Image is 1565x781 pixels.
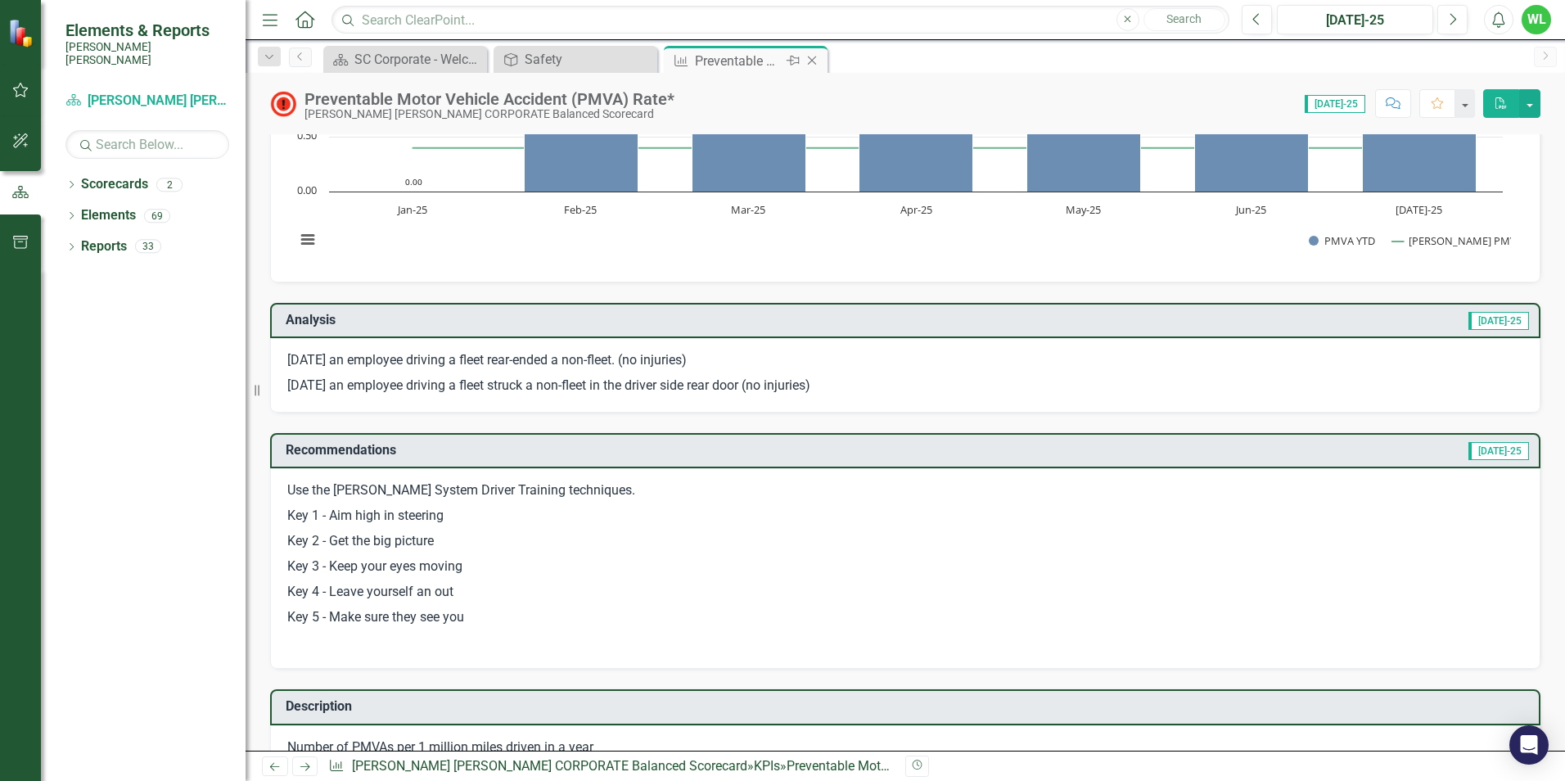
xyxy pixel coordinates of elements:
div: Preventable Motor Vehicle Accident (PMVA) Rate* [695,51,782,71]
p: Key 4 - Leave yourself an out [287,580,1523,605]
path: Mar-25, 0.81. PMVA YTD. [692,103,806,192]
span: Elements & Reports [65,20,229,40]
div: [PERSON_NAME] [PERSON_NAME] CORPORATE Balanced Scorecard [304,108,674,120]
text: May-25 [1066,202,1101,217]
h3: Description [286,699,1531,714]
text: 0.00 [405,176,422,187]
div: Preventable Motor Vehicle Accident (PMVA) Rate* [787,758,1073,774]
span: [DATE]-25 [1468,312,1529,330]
a: [PERSON_NAME] [PERSON_NAME] CORPORATE Balanced Scorecard [65,92,229,111]
p: [DATE] an employee driving a fleet struck a non-fleet in the driver side rear door (no injuries) [287,373,1523,395]
small: [PERSON_NAME] [PERSON_NAME] [65,40,229,67]
span: [DATE]-25 [1305,95,1365,113]
p: Key 3 - Keep your eyes moving [287,554,1523,580]
svg: Interactive chart [287,20,1511,265]
path: Apr-25, 0.94. PMVA YTD. [859,88,973,192]
div: Open Intercom Messenger [1509,725,1549,765]
p: Key 1 - Aim high in steering [287,503,1523,529]
div: SC Corporate - Welcome to ClearPoint [354,49,483,70]
div: 33 [135,240,161,254]
button: [DATE]-25 [1277,5,1433,34]
a: KPIs [754,758,780,774]
button: Search [1143,8,1225,31]
div: 69 [144,209,170,223]
div: Chart. Highcharts interactive chart. [287,20,1523,265]
button: Show PMVA YTD [1309,233,1375,248]
text: [DATE]-25 [1396,202,1442,217]
path: May-25, 0.96. PMVA YTD. [1027,87,1141,192]
img: Not Meeting Target [270,91,296,117]
div: » » [328,757,893,776]
button: WL [1522,5,1551,34]
a: Elements [81,206,136,225]
p: [DATE] an employee driving a fleet rear-ended a non-fleet. (no injuries) [287,351,1523,373]
div: [DATE]-25 [1283,11,1427,30]
a: Reports [81,237,127,256]
h3: Recommendations [286,443,1082,458]
a: SC Corporate - Welcome to ClearPoint [327,49,483,70]
h3: Analysis [286,313,840,327]
div: Preventable Motor Vehicle Accident (PMVA) Rate* [304,90,674,108]
text: Jun-25 [1234,202,1266,217]
text: 0.50 [297,128,317,142]
p: Key 5 - Make sure they see you [287,605,1523,630]
text: Feb-25 [564,202,597,217]
img: ClearPoint Strategy [8,19,37,47]
path: Feb-25, 0.6. PMVA YTD. [525,126,638,192]
a: Safety [498,49,653,70]
button: Show MAX PMVA Target [1392,233,1496,248]
span: Search [1166,12,1202,25]
input: Search Below... [65,130,229,159]
path: Jun-25, 1.02. PMVA YTD. [1195,80,1309,192]
span: [DATE]-25 [1468,442,1529,460]
text: Mar-25 [731,202,765,217]
input: Search ClearPoint... [331,6,1229,34]
div: 2 [156,178,183,192]
a: Scorecards [81,175,148,194]
text: 0.00 [297,183,317,197]
p: Use the [PERSON_NAME] System Driver Training techniques. [287,481,1523,503]
span: Number of PMVAs per 1 million miles driven in a year [287,739,593,755]
text: Apr-25 [900,202,932,217]
div: Safety [525,49,653,70]
text: Jan-25 [396,202,427,217]
a: [PERSON_NAME] [PERSON_NAME] CORPORATE Balanced Scorecard [352,758,747,774]
button: View chart menu, Chart [296,228,319,251]
p: Key 2 - Get the big picture [287,529,1523,554]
